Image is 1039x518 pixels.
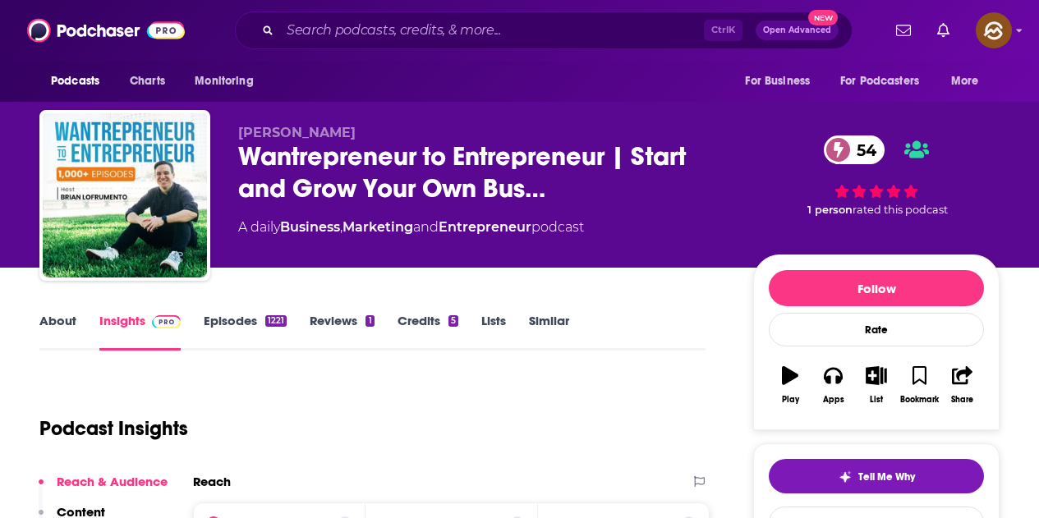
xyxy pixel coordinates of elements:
[900,395,939,405] div: Bookmark
[280,219,340,235] a: Business
[824,135,885,164] a: 54
[807,204,853,216] span: 1 person
[235,11,853,49] div: Search podcasts, credits, & more...
[858,470,915,484] span: Tell Me Why
[39,313,76,351] a: About
[439,219,531,235] a: Entrepreneur
[398,313,458,351] a: Credits5
[753,125,1000,227] div: 54 1 personrated this podcast
[733,66,830,97] button: open menu
[204,313,287,351] a: Episodes1221
[51,70,99,93] span: Podcasts
[39,416,188,441] h1: Podcast Insights
[890,16,917,44] a: Show notifications dropdown
[413,219,439,235] span: and
[365,315,374,327] div: 1
[529,313,569,351] a: Similar
[870,395,883,405] div: List
[340,219,343,235] span: ,
[840,70,919,93] span: For Podcasters
[39,474,168,504] button: Reach & Audience
[745,70,810,93] span: For Business
[769,355,811,415] button: Play
[195,70,253,93] span: Monitoring
[99,313,181,351] a: InsightsPodchaser Pro
[343,219,413,235] a: Marketing
[238,125,356,140] span: [PERSON_NAME]
[769,313,984,346] div: Rate
[130,70,165,93] span: Charts
[763,26,831,34] span: Open Advanced
[57,474,168,489] p: Reach & Audience
[280,17,704,44] input: Search podcasts, credits, & more...
[855,355,898,415] button: List
[265,315,287,327] div: 1221
[448,315,458,327] div: 5
[152,315,181,328] img: Podchaser Pro
[193,474,231,489] h2: Reach
[43,113,207,277] img: Wantrepreneur to Entrepreneur | Start and Grow Your Own Business
[898,355,940,415] button: Bookmark
[830,66,943,97] button: open menu
[27,15,185,46] img: Podchaser - Follow, Share and Rate Podcasts
[481,313,506,351] a: Lists
[183,66,274,97] button: open menu
[119,66,175,97] a: Charts
[769,459,984,493] button: tell me why sparkleTell Me Why
[39,66,121,97] button: open menu
[976,12,1012,48] span: Logged in as hey85204
[808,10,838,25] span: New
[940,66,1000,97] button: open menu
[951,395,973,405] div: Share
[756,21,839,40] button: Open AdvancedNew
[840,135,885,164] span: 54
[704,20,742,41] span: Ctrl K
[976,12,1012,48] img: User Profile
[238,218,584,237] div: A daily podcast
[931,16,956,44] a: Show notifications dropdown
[853,204,948,216] span: rated this podcast
[769,270,984,306] button: Follow
[823,395,844,405] div: Apps
[941,355,984,415] button: Share
[951,70,979,93] span: More
[811,355,854,415] button: Apps
[782,395,799,405] div: Play
[976,12,1012,48] button: Show profile menu
[310,313,374,351] a: Reviews1
[839,470,852,484] img: tell me why sparkle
